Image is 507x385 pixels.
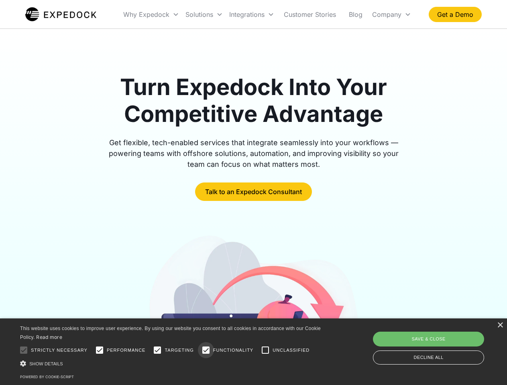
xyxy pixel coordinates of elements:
span: Unclassified [273,347,309,354]
img: Expedock Logo [25,6,96,22]
div: Solutions [185,10,213,18]
a: Blog [342,1,369,28]
a: Customer Stories [277,1,342,28]
iframe: Chat Widget [373,298,507,385]
span: This website uses cookies to improve user experience. By using our website you consent to all coo... [20,326,321,340]
div: Solutions [182,1,226,28]
div: Integrations [229,10,265,18]
div: Integrations [226,1,277,28]
span: Functionality [213,347,253,354]
div: Show details [20,359,324,368]
div: Why Expedock [120,1,182,28]
div: Get flexible, tech-enabled services that integrate seamlessly into your workflows — powering team... [100,137,408,170]
a: Powered by cookie-script [20,375,74,379]
a: Read more [36,334,62,340]
span: Targeting [165,347,193,354]
span: Strictly necessary [31,347,88,354]
div: Why Expedock [123,10,169,18]
div: Company [369,1,414,28]
a: home [25,6,96,22]
span: Show details [29,361,63,366]
div: Company [372,10,401,18]
span: Performance [107,347,146,354]
a: Talk to an Expedock Consultant [195,182,312,201]
a: Get a Demo [429,7,482,22]
h1: Turn Expedock Into Your Competitive Advantage [100,74,408,128]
